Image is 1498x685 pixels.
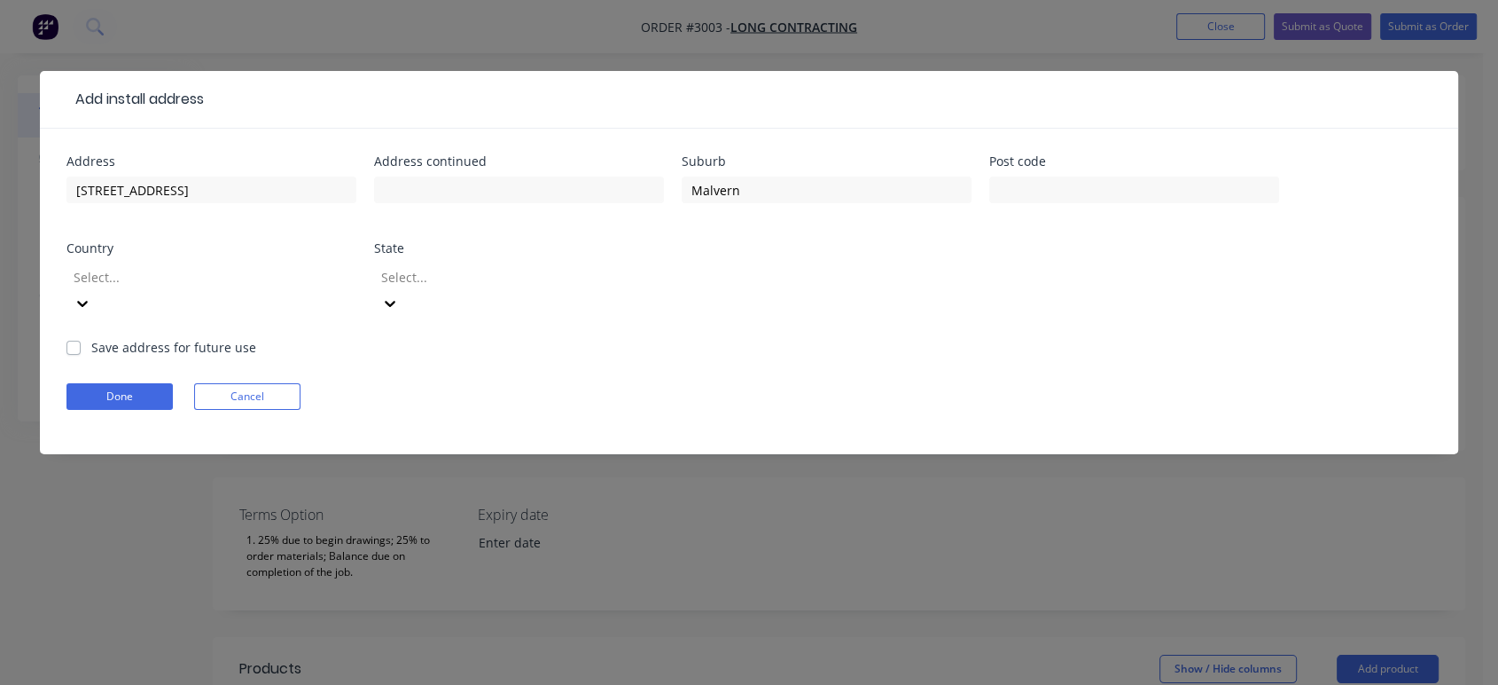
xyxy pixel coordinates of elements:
button: Cancel [194,383,300,410]
label: Save address for future use [91,338,256,357]
div: Country [66,242,356,255]
div: Suburb [682,155,971,168]
div: State [374,242,664,255]
div: Post code [989,155,1279,168]
div: Add install address [66,89,204,110]
div: Address [66,155,356,168]
button: Done [66,383,173,410]
div: Address continued [374,155,664,168]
